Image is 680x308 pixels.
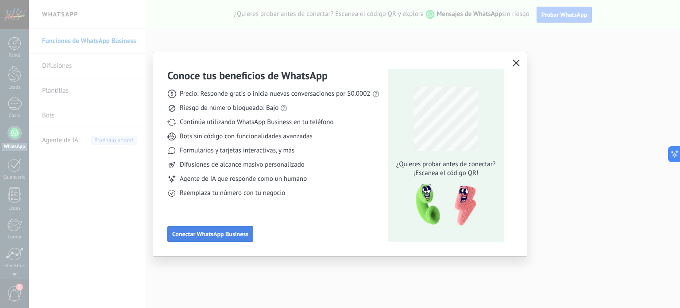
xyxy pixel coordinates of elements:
[180,104,278,113] span: Riesgo de número bloqueado: Bajo
[180,90,371,98] span: Precio: Responde gratis o inicia nuevas conversaciones por $0.0002
[394,160,498,169] span: ¿Quieres probar antes de conectar?
[167,69,328,82] h3: Conoce tus beneficios de WhatsApp
[180,175,307,183] span: Agente de IA que responde como un humano
[167,226,253,242] button: Conectar WhatsApp Business
[180,146,294,155] span: Formularios y tarjetas interactivas, y más
[180,118,333,127] span: Continúa utilizando WhatsApp Business en tu teléfono
[180,189,285,198] span: Reemplaza tu número con tu negocio
[408,181,478,229] img: qr-pic-1x.png
[180,160,305,169] span: Difusiones de alcance masivo personalizado
[394,169,498,178] span: ¡Escanea el código QR!
[172,231,248,237] span: Conectar WhatsApp Business
[180,132,313,141] span: Bots sin código con funcionalidades avanzadas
